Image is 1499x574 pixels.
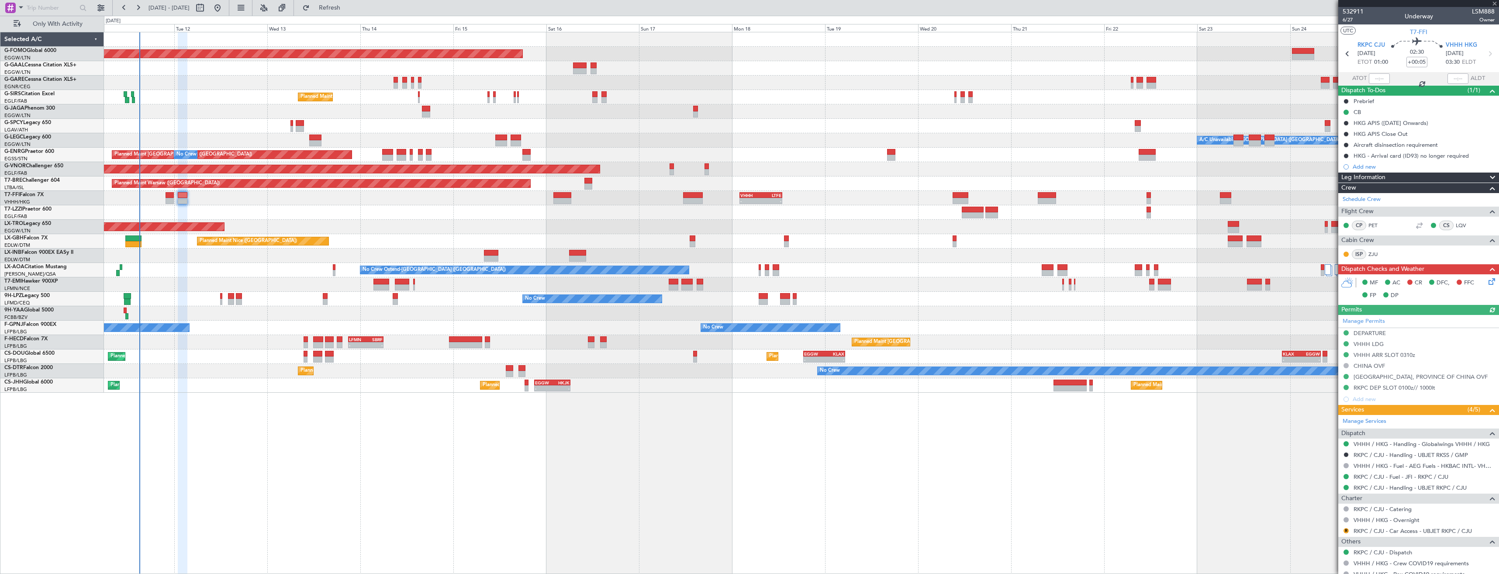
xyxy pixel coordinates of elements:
span: T7-FFI [1410,28,1427,37]
div: HKG - Arrival card (ID93) no longer required [1354,152,1469,159]
a: EGNR/CEG [4,83,31,90]
span: Leg Information [1341,173,1385,183]
div: - [1301,357,1319,362]
span: [DATE] [1357,49,1375,58]
a: EGGW/LTN [4,228,31,234]
span: CS-DOU [4,351,25,356]
span: LX-GBH [4,235,24,241]
div: [DATE] [106,17,121,25]
div: - [804,357,824,362]
div: Sat 16 [546,24,639,32]
span: Services [1341,405,1364,415]
a: Schedule Crew [1343,195,1381,204]
button: R [1344,528,1349,533]
div: Fri 15 [453,24,546,32]
a: T7-FFIFalcon 7X [4,192,44,197]
div: Planned Maint [GEOGRAPHIC_DATA] ([GEOGRAPHIC_DATA]) [854,335,992,349]
div: Planned Maint [GEOGRAPHIC_DATA] ([GEOGRAPHIC_DATA]) [1133,379,1271,392]
a: FCBB/BZV [4,314,28,321]
a: LTBA/ISL [4,184,24,191]
span: T7-LZZI [4,207,22,212]
a: LFPB/LBG [4,386,27,393]
div: - [824,357,844,362]
a: EGLF/FAB [4,98,27,104]
a: LQV [1456,221,1475,229]
a: LX-GBHFalcon 7X [4,235,48,241]
div: Thu 14 [360,24,453,32]
a: RKPC / CJU - Dispatch [1354,549,1412,556]
a: EGGW/LTN [4,69,31,76]
a: G-VNORChallenger 650 [4,163,63,169]
button: Only With Activity [10,17,95,31]
span: T7-FFI [4,192,20,197]
div: KLAX [824,351,844,356]
a: G-FOMOGlobal 6000 [4,48,56,53]
a: LX-TROLegacy 650 [4,221,51,226]
span: Others [1341,537,1361,547]
div: A/C Unavailable [GEOGRAPHIC_DATA] ([GEOGRAPHIC_DATA]) [1199,134,1341,147]
div: - [740,198,761,204]
div: EGGW [1301,351,1319,356]
a: RKPC / CJU - Catering [1354,505,1412,513]
a: G-GARECessna Citation XLS+ [4,77,76,82]
div: Tue 19 [825,24,918,32]
a: VHHH / HKG - Overnight [1354,516,1420,524]
span: T7-EMI [4,279,21,284]
div: No Crew [525,292,545,305]
a: EDLW/DTM [4,256,30,263]
a: F-HECDFalcon 7X [4,336,48,342]
span: (1/1) [1468,86,1480,95]
span: G-SIRS [4,91,21,97]
div: Sun 17 [639,24,732,32]
div: - [535,386,553,391]
span: Dispatch Checks and Weather [1341,264,1424,274]
div: Sun 24 [1290,24,1383,32]
div: - [349,342,366,348]
div: HKJK [553,380,570,385]
a: EGGW/LTN [4,55,31,61]
div: CS [1439,221,1454,230]
a: LX-AOACitation Mustang [4,264,67,270]
a: 9H-LPZLegacy 500 [4,293,50,298]
div: Wed 13 [267,24,360,32]
div: Planned Maint [GEOGRAPHIC_DATA] ([GEOGRAPHIC_DATA]) [300,90,438,104]
div: Wed 20 [918,24,1011,32]
div: VHHH [740,193,761,198]
span: 01:00 [1374,58,1388,67]
div: - [1283,357,1301,362]
a: 9H-YAAGlobal 5000 [4,308,54,313]
div: Thu 21 [1011,24,1104,32]
div: Underway [1405,12,1433,21]
span: 532911 [1343,7,1364,16]
div: SBRF [366,337,383,342]
div: KLAX [1283,351,1301,356]
a: T7-BREChallenger 604 [4,178,60,183]
div: Planned Maint [GEOGRAPHIC_DATA] ([GEOGRAPHIC_DATA]) [111,379,248,392]
span: VHHH HKG [1446,41,1477,50]
div: EGGW [804,351,824,356]
span: F-HECD [4,336,24,342]
a: RKPC / CJU - Fuel - JFI - RKPC / CJU [1354,473,1448,481]
a: LX-INBFalcon 900EX EASy II [4,250,73,255]
span: (4/5) [1468,405,1480,414]
span: DP [1391,291,1399,300]
span: 02:30 [1410,48,1424,57]
span: Dispatch To-Dos [1341,86,1385,96]
a: CS-DOUGlobal 6500 [4,351,55,356]
a: CS-JHHGlobal 6000 [4,380,53,385]
span: G-JAGA [4,106,24,111]
div: Planned Maint Warsaw ([GEOGRAPHIC_DATA]) [114,177,220,190]
span: ALDT [1471,74,1485,83]
div: - [366,342,383,348]
a: VHHH/HKG [4,199,30,205]
a: LFPB/LBG [4,372,27,378]
a: LFPB/LBG [4,328,27,335]
span: FP [1370,291,1376,300]
div: No Crew Ostend-[GEOGRAPHIC_DATA] ([GEOGRAPHIC_DATA]) [363,263,506,277]
a: VHHH / HKG - Crew COVID19 requirements [1354,560,1469,567]
span: Crew [1341,183,1356,193]
span: DFC, [1437,279,1450,287]
div: - [553,386,570,391]
div: Tue 12 [174,24,267,32]
div: No Crew [820,364,840,377]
